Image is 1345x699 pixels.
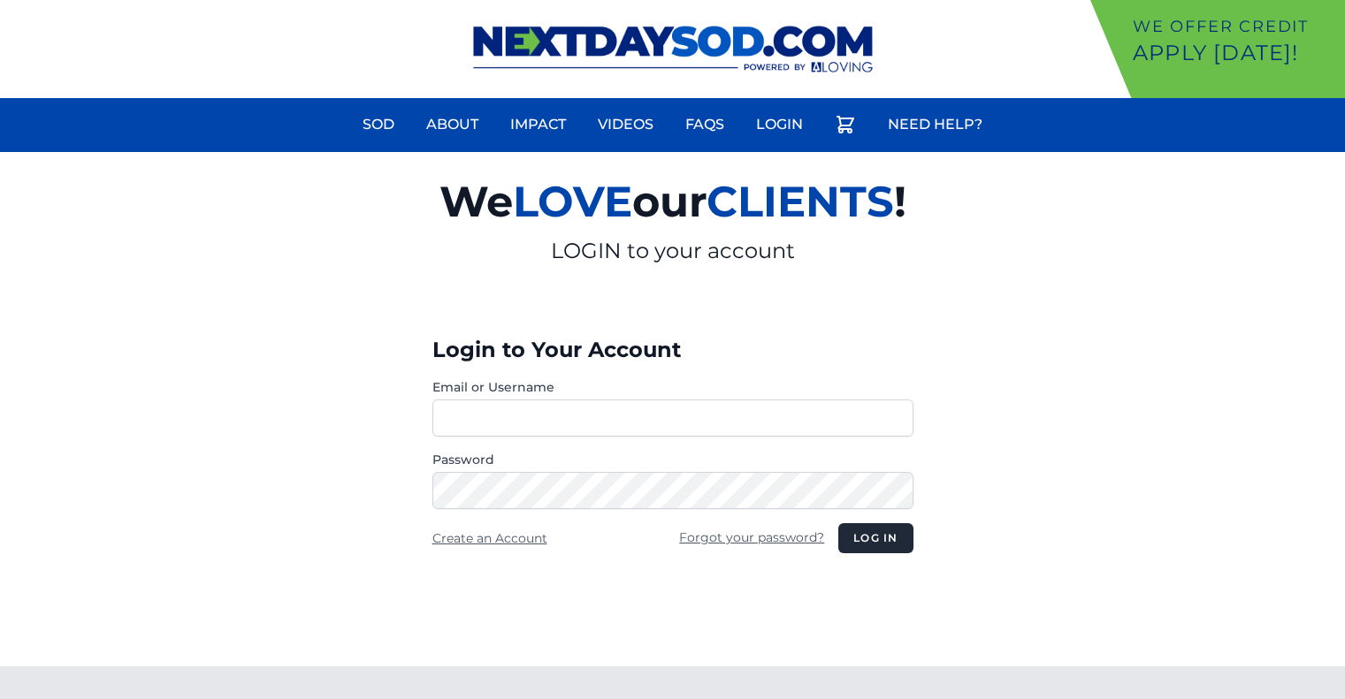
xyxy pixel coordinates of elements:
span: CLIENTS [707,176,894,227]
a: Impact [500,103,577,146]
a: Forgot your password? [679,529,824,545]
h3: Login to Your Account [432,336,913,364]
a: Need Help? [877,103,993,146]
label: Email or Username [432,378,913,396]
a: FAQs [675,103,735,146]
a: Login [745,103,814,146]
a: About [416,103,489,146]
span: LOVE [513,176,632,227]
a: Sod [352,103,405,146]
p: We offer Credit [1133,14,1338,39]
a: Create an Account [432,530,547,546]
h2: We our ! [234,166,1112,237]
button: Log in [838,523,913,553]
a: Videos [587,103,664,146]
p: Apply [DATE]! [1133,39,1338,67]
label: Password [432,451,913,468]
p: LOGIN to your account [234,237,1112,265]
